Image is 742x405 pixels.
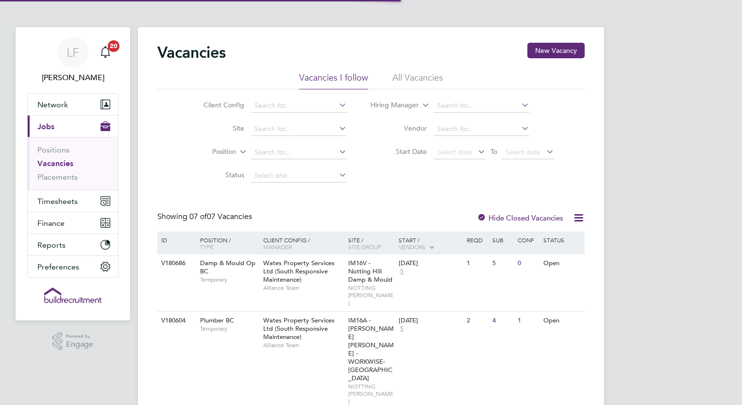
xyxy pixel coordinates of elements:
div: Start / [396,232,464,256]
span: IM16A - [PERSON_NAME] [PERSON_NAME] - WORKWISE- [GEOGRAPHIC_DATA] [348,316,394,382]
span: To [488,145,500,158]
h2: Vacancies [157,43,226,62]
span: Manager [263,243,292,251]
span: Damp & Mould Op BC [200,259,255,275]
span: Preferences [37,262,79,271]
button: Preferences [28,256,118,277]
label: Vendor [371,124,427,133]
a: Powered byEngage [52,332,94,351]
div: Conf [515,232,540,248]
li: Vacancies I follow [299,72,368,89]
span: 5 [399,325,405,333]
div: 5 [490,254,515,272]
label: Hiring Manager [363,101,419,110]
span: Alliance Team [263,341,343,349]
div: Open [541,254,583,272]
div: 0 [515,254,540,272]
input: Search for... [251,99,347,113]
label: Status [188,170,244,179]
span: IM16V - Notting Hill Damp & Mould [348,259,392,284]
span: Reports [37,240,66,250]
input: Select one [251,169,347,183]
a: Positions [37,145,69,154]
nav: Main navigation [16,27,130,321]
span: Plumber BC [200,316,234,324]
button: New Vacancy [527,43,585,58]
label: Start Date [371,147,427,156]
button: Network [28,94,118,115]
span: Alliance Team [263,284,343,292]
div: [DATE] [399,259,462,268]
div: 1 [464,254,489,272]
button: Timesheets [28,190,118,212]
span: Select date [437,148,472,156]
a: Vacancies [37,159,73,168]
div: Sub [490,232,515,248]
div: Reqd [464,232,489,248]
div: Status [541,232,583,248]
button: Reports [28,234,118,255]
span: Timesheets [37,197,78,206]
span: 5 [399,268,405,276]
div: 2 [464,312,489,330]
span: Temporary [200,325,258,333]
span: Finance [37,219,65,228]
img: buildrec-logo-retina.png [44,287,101,303]
span: Site Group [348,243,381,251]
label: Hide Closed Vacancies [477,213,563,222]
span: NOTTING [PERSON_NAME] [348,284,394,307]
div: Site / [346,232,397,255]
span: Engage [66,340,93,349]
span: 07 Vacancies [189,212,252,221]
span: Vendors [399,243,426,251]
span: Wates Property Services Ltd (South Responsive Maintenance) [263,259,335,284]
div: V180686 [159,254,193,272]
span: Wates Property Services Ltd (South Responsive Maintenance) [263,316,335,341]
span: 07 of [189,212,207,221]
div: Position / [193,232,261,255]
a: Placements [37,172,78,182]
div: Client Config / [261,232,346,255]
input: Search for... [434,122,529,136]
span: Temporary [200,276,258,284]
span: 20 [108,40,119,52]
div: 1 [515,312,540,330]
a: Go to home page [27,287,118,303]
a: LF[PERSON_NAME] [27,37,118,84]
div: Jobs [28,137,118,190]
input: Search for... [434,99,529,113]
span: Type [200,243,214,251]
span: Select date [506,148,540,156]
span: Powered by [66,332,93,340]
button: Jobs [28,116,118,137]
label: Site [188,124,244,133]
div: Showing [157,212,254,222]
input: Search for... [251,146,347,159]
div: V180604 [159,312,193,330]
span: Jobs [37,122,54,131]
div: 4 [490,312,515,330]
div: ID [159,232,193,248]
button: Finance [28,212,118,234]
a: 20 [96,37,115,68]
span: Network [37,100,68,109]
label: Position [180,147,236,157]
div: Open [541,312,583,330]
label: Client Config [188,101,244,109]
span: Loarda Fregjaj [27,72,118,84]
li: All Vacancies [392,72,443,89]
input: Search for... [251,122,347,136]
div: [DATE] [399,317,462,325]
span: LF [67,46,79,59]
